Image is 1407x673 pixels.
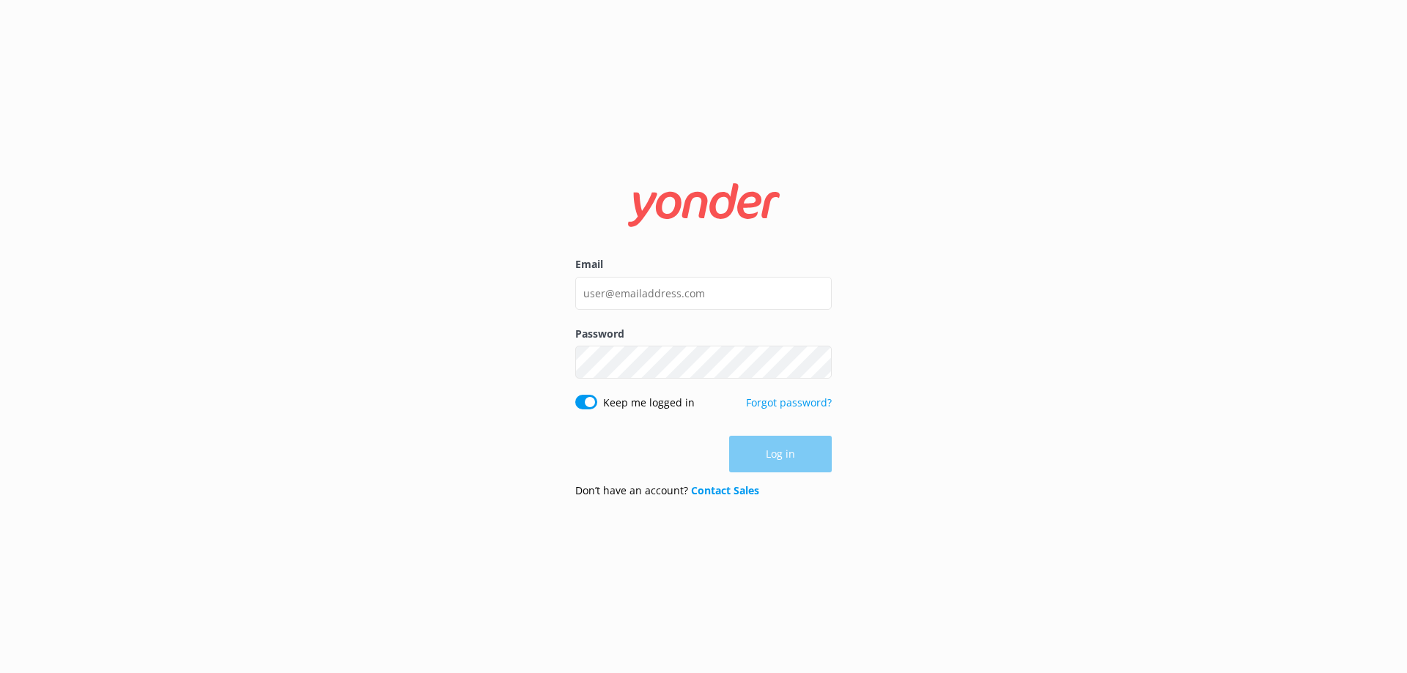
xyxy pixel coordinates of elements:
a: Forgot password? [746,395,832,409]
label: Email [575,256,832,272]
a: Contact Sales [691,483,759,497]
label: Password [575,326,832,342]
label: Keep me logged in [603,395,695,411]
input: user@emailaddress.com [575,277,832,310]
p: Don’t have an account? [575,483,759,499]
button: Show password [802,348,832,377]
